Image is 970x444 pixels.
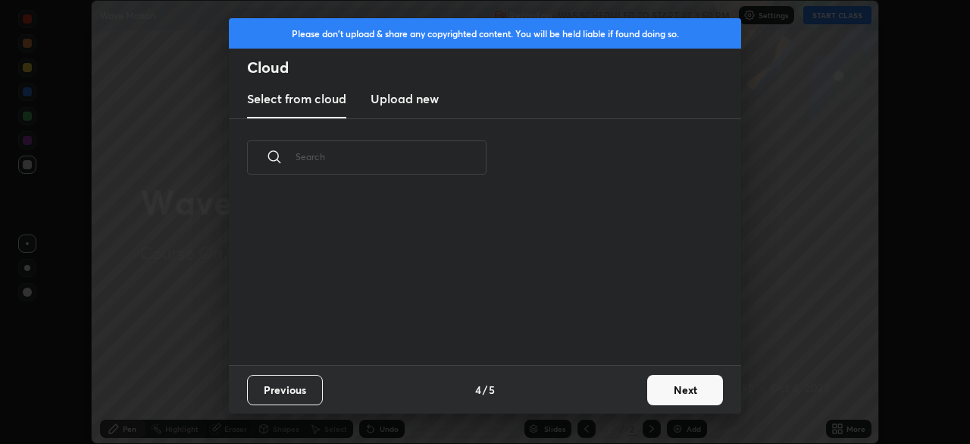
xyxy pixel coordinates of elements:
h2: Cloud [247,58,741,77]
h4: 5 [489,382,495,398]
div: Please don't upload & share any copyrighted content. You will be held liable if found doing so. [229,18,741,49]
button: Previous [247,375,323,405]
h4: 4 [475,382,481,398]
h3: Upload new [371,90,439,108]
h3: Select from cloud [247,90,346,108]
button: Next [647,375,723,405]
input: Search [296,124,487,189]
h4: / [483,382,487,398]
